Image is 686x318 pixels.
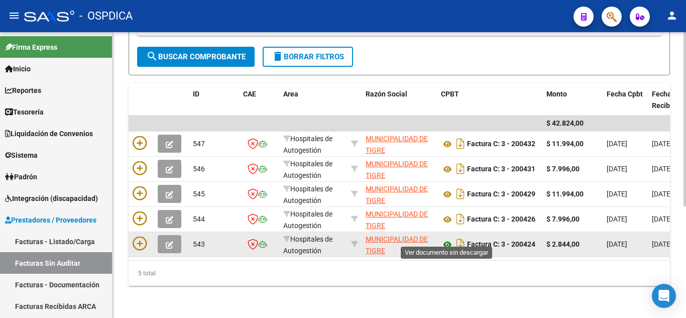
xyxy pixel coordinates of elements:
[607,215,627,223] span: [DATE]
[607,190,627,198] span: [DATE]
[79,5,133,27] span: - OSPDICA
[546,165,580,173] strong: $ 7.996,00
[546,190,584,198] strong: $ 11.994,00
[283,160,332,179] span: Hospitales de Autogestión
[441,90,459,98] span: CPBT
[129,261,670,286] div: 5 total
[366,135,428,154] span: MUNICIPALIDAD DE TIGRE
[652,140,672,148] span: [DATE]
[652,240,672,248] span: [DATE]
[366,235,428,255] span: MUNICIPALIDAD DE TIGRE
[5,150,38,161] span: Sistema
[366,185,428,204] span: MUNICIPALIDAD DE TIGRE
[652,90,680,110] span: Fecha Recibido
[652,165,672,173] span: [DATE]
[193,215,205,223] span: 544
[193,90,199,98] span: ID
[366,158,433,179] div: 30999284899
[454,211,467,227] i: Descargar documento
[5,107,44,118] span: Tesorería
[146,52,246,61] span: Buscar Comprobante
[5,85,41,96] span: Reportes
[542,83,603,128] datatable-header-cell: Monto
[546,119,584,127] span: $ 42.824,00
[607,140,627,148] span: [DATE]
[366,160,428,179] span: MUNICIPALIDAD DE TIGRE
[283,135,332,154] span: Hospitales de Autogestión
[5,128,93,139] span: Liquidación de Convenios
[366,90,407,98] span: Razón Social
[546,140,584,148] strong: $ 11.994,00
[652,215,672,223] span: [DATE]
[283,235,332,255] span: Hospitales de Autogestión
[366,234,433,255] div: 30999284899
[652,190,672,198] span: [DATE]
[8,10,20,22] mat-icon: menu
[137,47,255,67] button: Buscar Comprobante
[279,83,347,128] datatable-header-cell: Area
[666,10,678,22] mat-icon: person
[243,90,256,98] span: CAE
[239,83,279,128] datatable-header-cell: CAE
[283,210,332,230] span: Hospitales de Autogestión
[5,42,57,53] span: Firma Express
[467,216,535,224] strong: Factura C: 3 - 200426
[467,165,535,173] strong: Factura C: 3 - 200431
[283,185,332,204] span: Hospitales de Autogestión
[603,83,648,128] datatable-header-cell: Fecha Cpbt
[366,133,433,154] div: 30999284899
[5,193,98,204] span: Integración (discapacidad)
[272,50,284,62] mat-icon: delete
[193,190,205,198] span: 545
[366,210,428,230] span: MUNICIPALIDAD DE TIGRE
[467,241,535,249] strong: Factura C: 3 - 200424
[546,90,567,98] span: Monto
[366,183,433,204] div: 30999284899
[146,50,158,62] mat-icon: search
[467,190,535,198] strong: Factura C: 3 - 200429
[454,186,467,202] i: Descargar documento
[362,83,437,128] datatable-header-cell: Razón Social
[189,83,239,128] datatable-header-cell: ID
[607,240,627,248] span: [DATE]
[366,208,433,230] div: 30999284899
[454,136,467,152] i: Descargar documento
[5,215,96,226] span: Prestadores / Proveedores
[454,161,467,177] i: Descargar documento
[193,240,205,248] span: 543
[467,140,535,148] strong: Factura C: 3 - 200432
[263,47,353,67] button: Borrar Filtros
[546,240,580,248] strong: $ 2.844,00
[272,52,344,61] span: Borrar Filtros
[193,140,205,148] span: 547
[607,165,627,173] span: [DATE]
[607,90,643,98] span: Fecha Cpbt
[5,171,37,182] span: Padrón
[546,215,580,223] strong: $ 7.996,00
[283,90,298,98] span: Area
[193,165,205,173] span: 546
[437,83,542,128] datatable-header-cell: CPBT
[5,63,31,74] span: Inicio
[454,236,467,252] i: Descargar documento
[652,284,676,308] div: Open Intercom Messenger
